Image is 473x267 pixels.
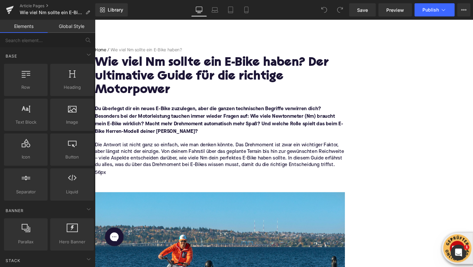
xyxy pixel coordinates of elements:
[207,3,223,16] a: Laptop
[238,3,254,16] a: Mobile
[52,154,92,160] span: Button
[7,216,34,240] iframe: Gorgias live chat messenger
[6,154,46,160] span: Icon
[12,29,16,36] span: /
[52,84,92,91] span: Heading
[52,119,92,126] span: Image
[464,245,469,250] span: 1
[6,188,46,195] span: Separator
[6,119,46,126] span: Text Block
[6,238,46,245] span: Parallax
[48,20,95,33] a: Global Style
[5,207,24,214] span: Banner
[223,3,238,16] a: Tablet
[457,3,470,16] button: More
[95,3,128,16] a: New Library
[52,238,92,245] span: Hero Banner
[6,84,46,91] span: Row
[415,3,455,16] button: Publish
[318,3,331,16] button: Undo
[20,10,83,15] span: Wie viel Nm sollte ein E-Bike haben?
[191,3,207,16] a: Desktop
[108,7,123,13] span: Library
[52,188,92,195] span: Liquid
[378,3,412,16] a: Preview
[451,245,466,260] iframe: Intercom live chat
[357,7,368,13] span: Save
[386,7,404,13] span: Preview
[20,3,95,9] a: Article Pages
[333,3,347,16] button: Redo
[5,53,18,59] span: Base
[422,7,439,12] span: Publish
[5,257,21,264] span: Stack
